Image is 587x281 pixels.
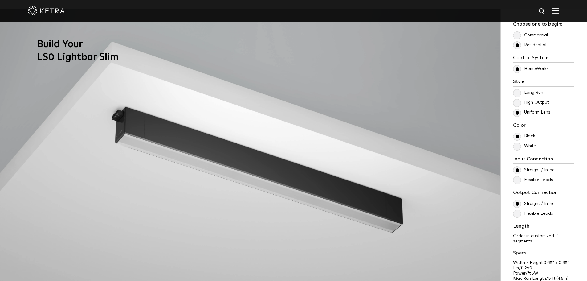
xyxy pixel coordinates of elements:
span: 0.65" x 0.95" [544,261,569,265]
label: Straight / Inline [513,201,555,206]
h3: Input Connection [513,156,574,164]
label: Flexible Leads [513,211,553,216]
h3: Output Connection [513,190,574,197]
p: Power/ft: [513,271,574,276]
h3: Length [513,223,574,231]
label: Black [513,134,535,139]
h3: Style [513,79,574,86]
span: 250 [525,266,532,270]
label: Flexible Leads [513,177,553,183]
h3: Specs [513,250,574,258]
label: High Output [513,100,549,105]
h3: Color [513,122,574,130]
span: Order in customized 1" segments. [513,234,558,243]
label: Long Run [513,90,543,95]
label: Residential [513,43,546,48]
span: 5W [532,271,538,275]
img: Hamburger%20Nav.svg [552,8,559,14]
img: ketra-logo-2019-white [28,6,65,15]
label: Commercial [513,33,548,38]
img: search icon [538,8,546,15]
label: HomeWorks [513,66,549,72]
label: Uniform Lens [513,110,550,115]
p: Width x Height: [513,260,574,266]
label: Straight / Inline [513,167,555,173]
label: White [513,143,536,149]
p: Lm/ft: [513,266,574,271]
h3: Control System [513,55,574,63]
h3: Choose one to begin: [513,21,562,29]
span: 15 ft (4.5m) [547,276,569,281]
